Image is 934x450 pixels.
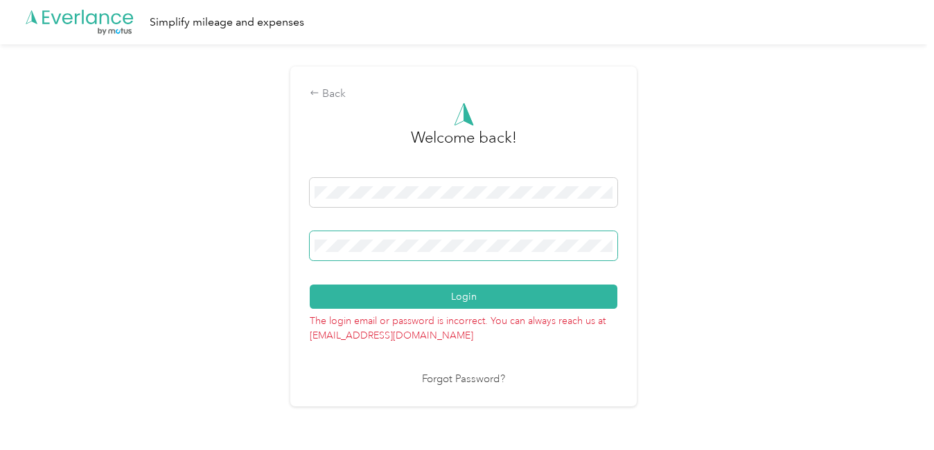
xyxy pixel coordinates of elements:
button: Login [310,285,617,309]
h3: greeting [411,126,517,163]
a: Forgot Password? [422,372,505,388]
div: Back [310,86,617,102]
p: The login email or password is incorrect. You can always reach us at [EMAIL_ADDRESS][DOMAIN_NAME] [310,309,617,343]
div: Simplify mileage and expenses [150,14,304,31]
